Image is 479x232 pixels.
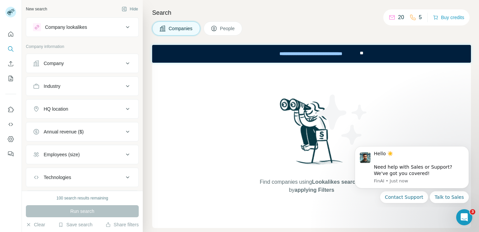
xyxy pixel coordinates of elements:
span: Companies [169,25,193,32]
img: Surfe Illustration - Stars [312,90,372,150]
div: 100 search results remaining [56,195,108,201]
p: 5 [419,13,422,21]
p: Company information [26,44,139,50]
iframe: Intercom notifications message [345,140,479,207]
span: Lookalikes search [312,179,359,185]
button: Buy credits [433,13,464,22]
button: Dashboard [5,133,16,145]
div: HQ location [44,106,68,112]
button: Quick start [5,28,16,40]
button: Hide [117,4,143,14]
div: Industry [44,83,60,90]
button: Enrich CSV [5,58,16,70]
iframe: Banner [152,45,471,63]
button: Technologies [26,169,138,185]
p: 20 [398,13,404,21]
button: Share filters [105,221,139,228]
div: Company lookalikes [45,24,87,31]
div: New search [26,6,47,12]
div: Technologies [44,174,71,181]
button: Save search [58,221,92,228]
button: My lists [5,72,16,84]
img: Surfe Illustration - Woman searching with binoculars [277,97,347,171]
span: Find companies using or by [258,178,365,194]
button: Use Surfe API [5,118,16,130]
iframe: Intercom live chat [456,209,472,225]
div: Company [44,60,64,67]
button: Clear [26,221,45,228]
button: Employees (size) [26,147,138,163]
span: People [220,25,235,32]
span: applying Filters [295,187,334,193]
button: Annual revenue ($) [26,124,138,140]
div: Annual revenue ($) [44,128,84,135]
div: Employees (size) [44,151,80,158]
button: Company [26,55,138,71]
button: Industry [26,78,138,94]
button: Company lookalikes [26,19,138,35]
button: Feedback [5,148,16,160]
button: Use Surfe on LinkedIn [5,104,16,116]
h4: Search [152,8,471,17]
button: HQ location [26,101,138,117]
span: 3 [470,209,475,215]
button: Search [5,43,16,55]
